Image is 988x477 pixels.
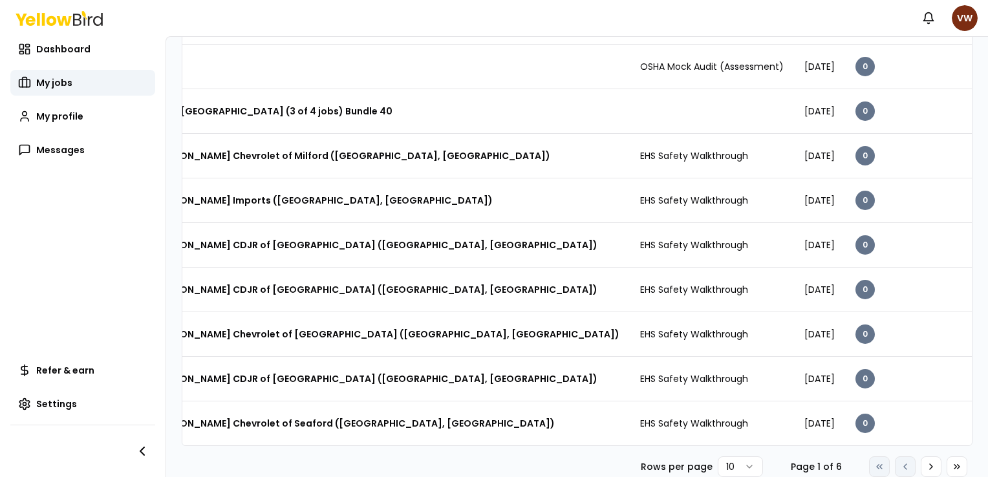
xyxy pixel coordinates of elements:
[10,391,155,417] a: Settings
[640,372,748,385] span: EHS Safety Walkthrough
[641,460,713,473] p: Rows per page
[36,110,83,123] span: My profile
[640,149,748,162] span: EHS Safety Walkthrough
[804,149,835,162] span: [DATE]
[804,372,835,385] span: [DATE]
[804,60,835,73] span: [DATE]
[10,70,155,96] a: My jobs
[10,36,155,62] a: Dashboard
[855,235,875,255] div: 0
[36,364,94,377] span: Refer & earn
[36,76,72,89] span: My jobs
[804,417,835,430] span: [DATE]
[855,191,875,210] div: 0
[804,283,835,296] span: [DATE]
[10,137,155,163] a: Messages
[640,238,748,251] span: EHS Safety Walkthrough
[640,194,748,207] span: EHS Safety Walkthrough
[36,43,91,56] span: Dashboard
[36,397,77,410] span: Settings
[804,328,835,341] span: [DATE]
[640,283,748,296] span: EHS Safety Walkthrough
[10,357,155,383] a: Refer & earn
[10,103,155,129] a: My profile
[640,60,784,73] span: OSHA Mock Audit (Assessment)
[855,324,875,344] div: 0
[640,417,748,430] span: EHS Safety Walkthrough
[855,280,875,299] div: 0
[36,143,85,156] span: Messages
[804,194,835,207] span: [DATE]
[952,5,978,31] span: VW
[855,369,875,388] div: 0
[855,414,875,433] div: 0
[640,328,748,341] span: EHS Safety Walkthrough
[855,146,875,165] div: 0
[855,57,875,76] div: 0
[855,101,875,121] div: 0
[804,238,835,251] span: [DATE]
[804,105,835,118] span: [DATE]
[784,460,848,473] div: Page 1 of 6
